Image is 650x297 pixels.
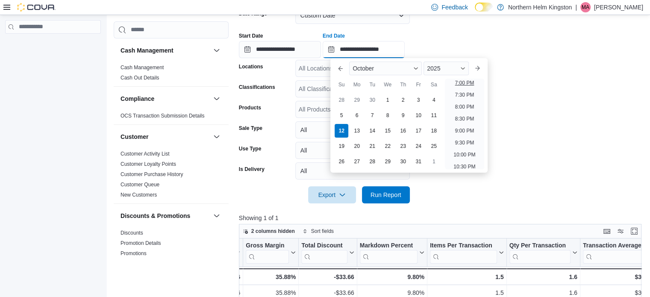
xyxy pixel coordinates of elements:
a: OCS Transaction Submission Details [121,113,205,119]
input: Press the down key to open a popover containing a calendar. [239,41,321,58]
div: 9.80% [359,272,424,282]
a: New Customers [121,192,157,198]
span: Export [313,186,351,203]
div: day-3 [412,93,425,107]
input: Dark Mode [475,3,493,12]
button: Discounts & Promotions [121,212,210,220]
button: Export [308,186,356,203]
p: [PERSON_NAME] [594,2,643,12]
div: Total Discount [301,241,347,263]
div: 1.6 [509,272,577,282]
div: day-8 [381,109,394,122]
nav: Complex example [5,35,101,56]
li: 8:30 PM [452,114,478,124]
div: 35.88% [246,272,296,282]
div: Sa [427,78,441,91]
div: Qty Per Transaction [509,241,570,263]
button: Sort fields [299,226,337,236]
li: 7:30 PM [452,90,478,100]
div: day-16 [396,124,410,138]
div: Compliance [114,111,229,124]
label: Sale Type [239,125,262,132]
li: 10:00 PM [450,150,479,160]
a: Customer Purchase History [121,171,183,177]
div: Markdown Percent [359,241,417,250]
label: End Date [323,32,345,39]
a: Promotion Details [121,240,161,246]
button: Markdown Percent [359,241,424,263]
button: Custom Date [295,7,410,24]
a: Discounts [121,230,143,236]
div: -$33.66 [301,272,354,282]
span: Cash Out Details [121,74,159,81]
div: 1.5 [430,272,504,282]
div: Total Discount [301,241,347,250]
div: day-31 [412,155,425,168]
div: Cash Management [114,62,229,86]
div: day-1 [427,155,441,168]
div: Button. Open the year selector. 2025 is currently selected. [424,62,468,75]
div: day-24 [412,139,425,153]
button: All [295,162,410,179]
label: Use Type [239,145,261,152]
div: Th [396,78,410,91]
span: Cash Management [121,64,164,71]
a: Promotions [121,250,147,256]
span: 2 columns hidden [251,228,295,235]
span: Customer Purchase History [121,171,183,178]
div: day-1 [381,93,394,107]
div: day-9 [396,109,410,122]
p: | [575,2,577,12]
div: day-14 [365,124,379,138]
p: Northern Helm Kingston [508,2,572,12]
button: Cash Management [212,45,222,56]
div: day-23 [396,139,410,153]
p: Showing 1 of 1 [239,214,646,222]
div: day-28 [365,155,379,168]
div: day-5 [335,109,348,122]
div: day-28 [335,93,348,107]
div: Fr [412,78,425,91]
a: Cash Management [121,65,164,71]
div: day-2 [396,93,410,107]
button: Gross Margin [246,241,296,263]
span: Discounts [121,229,143,236]
button: Previous Month [334,62,347,75]
div: day-20 [350,139,364,153]
div: day-19 [335,139,348,153]
a: Customer Queue [121,182,159,188]
span: Customer Queue [121,181,159,188]
div: Qty Per Transaction [509,241,570,250]
div: day-21 [365,139,379,153]
div: day-12 [335,124,348,138]
div: day-18 [427,124,441,138]
h3: Customer [121,132,148,141]
button: Customer [212,132,222,142]
div: Markdown Percent [359,241,417,263]
h3: Compliance [121,94,154,103]
li: 7:00 PM [452,78,478,88]
span: Promotions [121,250,147,257]
button: 2 columns hidden [239,226,298,236]
span: 2025 [427,65,440,72]
div: Items Per Transaction [430,241,497,263]
a: Customer Activity List [121,151,170,157]
span: Feedback [441,3,468,12]
li: 9:00 PM [452,126,478,136]
label: Is Delivery [239,166,265,173]
div: day-7 [365,109,379,122]
div: day-10 [412,109,425,122]
div: day-29 [381,155,394,168]
button: Run Report [362,186,410,203]
button: Compliance [121,94,210,103]
div: Maria Amorim [580,2,591,12]
div: day-22 [381,139,394,153]
a: Cash Out Details [121,75,159,81]
div: day-4 [427,93,441,107]
div: day-30 [365,93,379,107]
div: day-11 [427,109,441,122]
button: Next month [471,62,484,75]
label: Classifications [239,84,275,91]
h3: Cash Management [121,46,174,55]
